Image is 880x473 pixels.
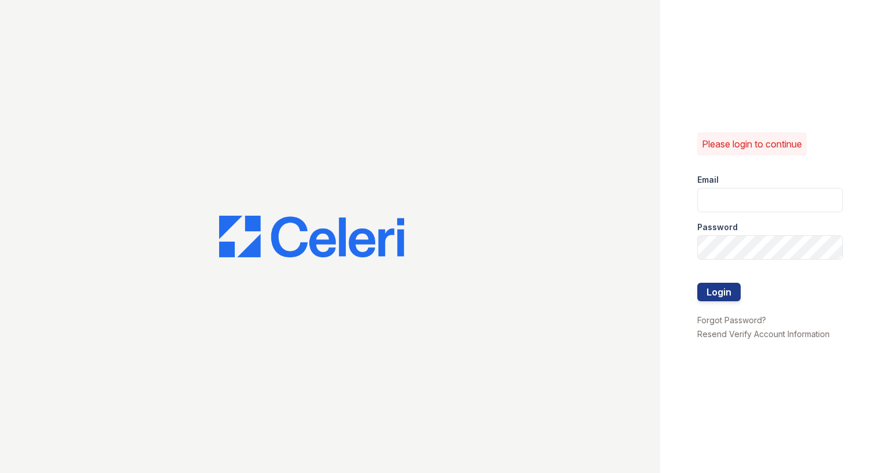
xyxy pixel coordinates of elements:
img: CE_Logo_Blue-a8612792a0a2168367f1c8372b55b34899dd931a85d93a1a3d3e32e68fde9ad4.png [219,216,404,257]
p: Please login to continue [702,137,802,151]
label: Email [697,174,719,186]
a: Forgot Password? [697,315,766,325]
a: Resend Verify Account Information [697,329,830,339]
label: Password [697,221,738,233]
button: Login [697,283,741,301]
